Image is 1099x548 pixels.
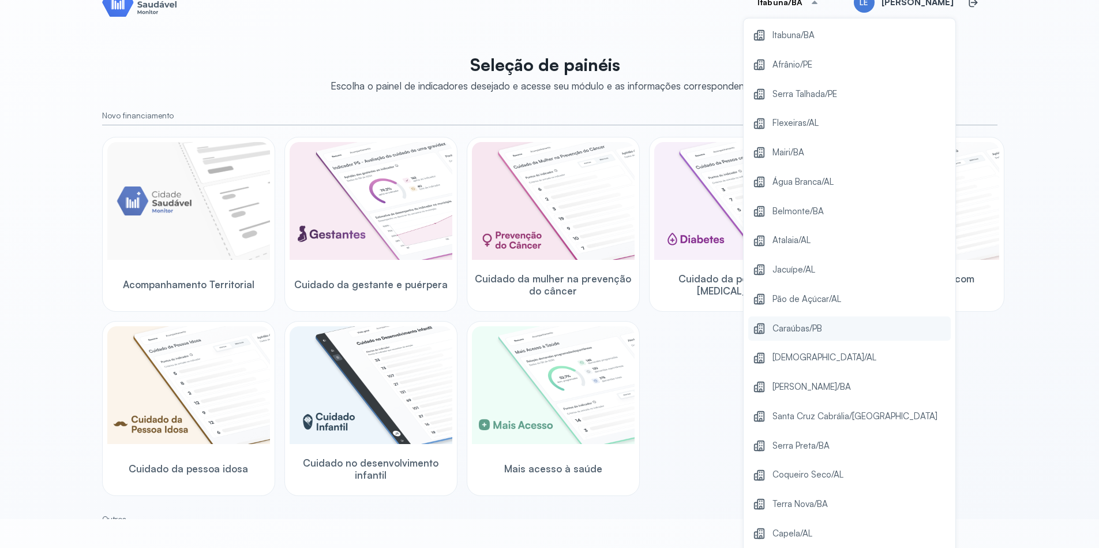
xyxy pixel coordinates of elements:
[290,326,452,444] img: child-development.png
[107,326,270,444] img: elderly.png
[123,278,254,290] span: Acompanhamento Territorial
[290,142,452,260] img: pregnants.png
[772,350,876,366] span: [DEMOGRAPHIC_DATA]/AL
[129,463,248,475] span: Cuidado da pessoa idosa
[772,57,812,73] span: Afrânio/PE
[772,292,841,307] span: Pão de Açúcar/AL
[772,262,815,278] span: Jacuípe/AL
[107,142,270,260] img: placeholder-module-ilustration.png
[331,54,759,75] p: Seleção de painéis
[102,515,997,524] small: Outros
[290,457,452,482] span: Cuidado no desenvolvimento infantil
[772,174,834,190] span: Água Branca/AL
[472,326,635,444] img: healthcare-greater-access.png
[772,497,828,512] span: Terra Nova/BA
[102,111,997,121] small: Novo financiamento
[772,204,824,219] span: Belmonte/BA
[772,145,804,161] span: Mairi/BA
[772,526,812,542] span: Capela/AL
[772,379,851,395] span: [PERSON_NAME]/BA
[772,87,837,102] span: Serra Talhada/PE
[772,233,811,248] span: Atalaia/AL
[472,142,635,260] img: woman-cancer-prevention-care.png
[772,467,843,483] span: Coqueiro Seco/AL
[772,409,937,424] span: Santa Cruz Cabrália/[GEOGRAPHIC_DATA]
[654,142,817,260] img: diabetics.png
[331,80,759,92] div: Escolha o painel de indicadores desejado e acesse seu módulo e as informações correspondentes.
[294,278,448,290] span: Cuidado da gestante e puérpera
[472,273,635,297] span: Cuidado da mulher na prevenção do câncer
[772,438,830,454] span: Serra Preta/BA
[772,115,819,131] span: Flexeiras/AL
[504,463,602,475] span: Mais acesso à saúde
[772,28,815,43] span: Itabuna/BA
[654,273,817,297] span: Cuidado da pessoa com [MEDICAL_DATA]
[772,321,822,337] span: Caraúbas/PB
